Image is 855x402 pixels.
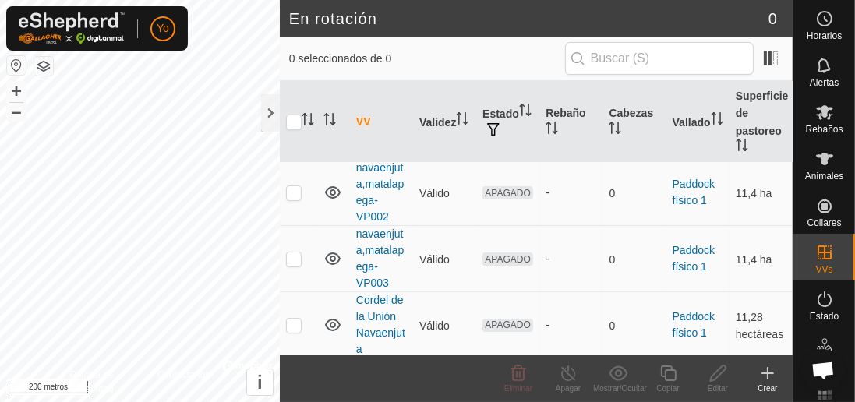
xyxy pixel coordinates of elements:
button: Capas del Mapa [34,57,53,76]
font: 11,4 ha [736,186,772,199]
font: Eliminar [504,384,532,393]
font: - [546,319,549,331]
p-sorticon: Activar para ordenar [323,115,336,128]
font: Contáctanos [157,369,210,380]
p-sorticon: Activar para ordenar [519,106,532,118]
font: VV [356,115,371,128]
font: - [546,186,549,199]
font: Rebaño [546,107,585,119]
font: 0 [609,319,615,331]
font: Mostrar/Ocultar [593,384,647,393]
font: Crear [758,384,777,393]
font: 0 [609,252,615,265]
a: Paddock físico 1 [673,244,715,273]
font: En rotación [289,10,377,27]
font: Validez [419,116,456,129]
font: 0 [768,10,777,27]
font: VVs [815,264,832,275]
button: + [7,82,26,100]
font: – [11,100,21,122]
button: Restablecer mapa [7,56,26,75]
p-sorticon: Activar para ordenar [546,124,558,136]
p-sorticon: Activar para ordenar [711,115,723,127]
font: 0 seleccionados de 0 [289,52,392,65]
font: Vallado [673,116,711,129]
font: Válido [419,319,450,331]
font: i [257,372,263,393]
font: Válido [419,186,450,199]
font: Política de Privacidad [70,369,114,394]
font: 11,4 ha [736,252,772,265]
p-sorticon: Activar para ordenar [736,141,748,153]
font: Animales [805,171,843,182]
input: Buscar (S) [565,42,754,75]
font: APAGADO [485,320,530,331]
a: Política de Privacidad [70,368,139,396]
a: Cordel de la Unión Navaenjuta [356,294,405,355]
font: Copiar [656,384,679,393]
a: Paddock físico 1 [673,178,715,206]
font: Válido [419,252,450,265]
font: Estado [482,108,519,120]
font: APAGADO [485,254,530,265]
div: Chat abierto [802,349,844,391]
font: Collares [807,217,841,228]
button: i [247,369,273,395]
p-sorticon: Activar para ordenar [302,115,314,128]
font: - [546,252,549,265]
font: Rebaños [805,124,843,135]
font: APAGADO [485,188,530,199]
font: Yo [157,22,169,34]
font: Cabezas [609,107,653,119]
font: Alertas [810,77,839,88]
a: navaenjuta,matalapega-VP003 [356,227,404,289]
font: 11,28 hectáreas [736,310,783,340]
a: Paddock físico 1 [673,310,715,339]
font: + [11,80,22,101]
font: Editar [708,384,728,393]
button: – [7,102,26,121]
font: Apagar [556,384,581,393]
font: Superficie de pastoreo [736,90,789,136]
font: Horarios [807,30,842,41]
p-sorticon: Activar para ordenar [456,115,468,127]
font: Estado [810,311,839,322]
a: Contáctanos [157,368,210,396]
p-sorticon: Activar para ordenar [609,124,621,136]
img: Logotipo de Gallagher [19,12,125,44]
font: 0 [609,186,615,199]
